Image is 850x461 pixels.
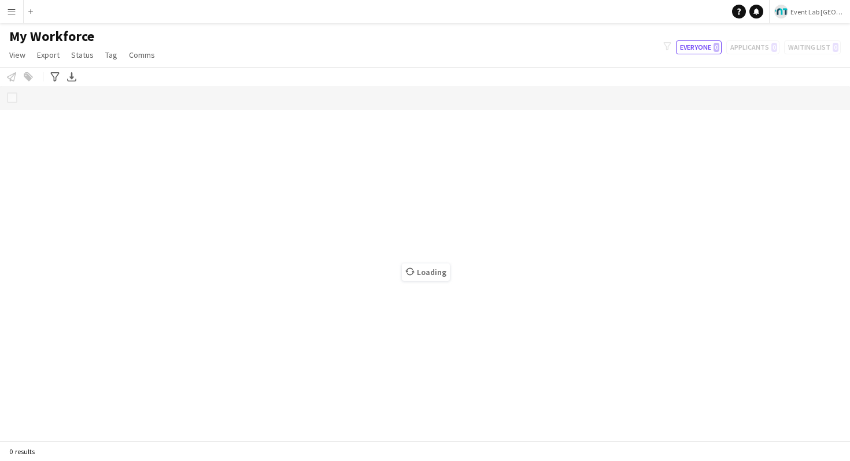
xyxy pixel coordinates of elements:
span: View [9,50,25,60]
span: My Workforce [9,28,94,45]
span: Loading [402,263,450,281]
app-action-btn: Advanced filters [48,70,62,84]
a: View [5,47,30,62]
span: Comms [129,50,155,60]
span: 0 [714,43,719,52]
span: Tag [105,50,117,60]
app-action-btn: Export XLSX [65,70,79,84]
a: Export [32,47,64,62]
span: Event Lab [GEOGRAPHIC_DATA] [790,8,845,16]
img: Logo [774,5,788,18]
a: Status [66,47,98,62]
a: Comms [124,47,160,62]
span: Status [71,50,94,60]
a: Tag [101,47,122,62]
span: Export [37,50,60,60]
button: Everyone0 [676,40,722,54]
